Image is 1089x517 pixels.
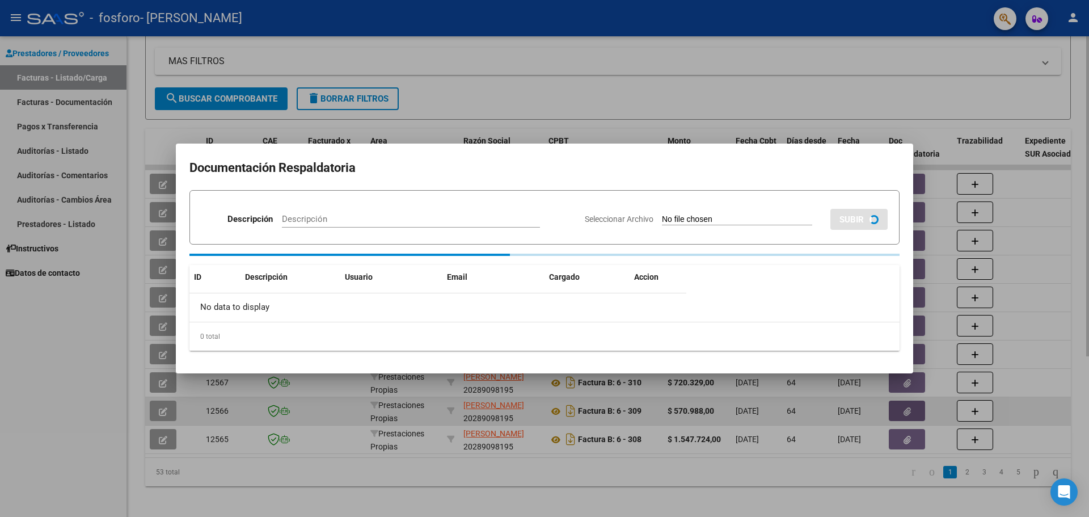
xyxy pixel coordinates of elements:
span: ID [194,272,201,281]
span: Usuario [345,272,373,281]
h2: Documentación Respaldatoria [189,157,900,179]
span: Cargado [549,272,580,281]
p: Descripción [227,213,273,226]
datatable-header-cell: Usuario [340,265,442,289]
span: Accion [634,272,659,281]
div: Open Intercom Messenger [1050,478,1078,506]
datatable-header-cell: Descripción [240,265,340,289]
span: Email [447,272,467,281]
div: No data to display [189,293,686,322]
span: SUBIR [839,215,864,225]
span: Descripción [245,272,288,281]
datatable-header-cell: Cargado [544,265,630,289]
span: Seleccionar Archivo [585,215,653,224]
datatable-header-cell: ID [189,265,240,289]
datatable-header-cell: Accion [630,265,686,289]
div: 0 total [189,322,900,351]
datatable-header-cell: Email [442,265,544,289]
button: SUBIR [830,209,888,230]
